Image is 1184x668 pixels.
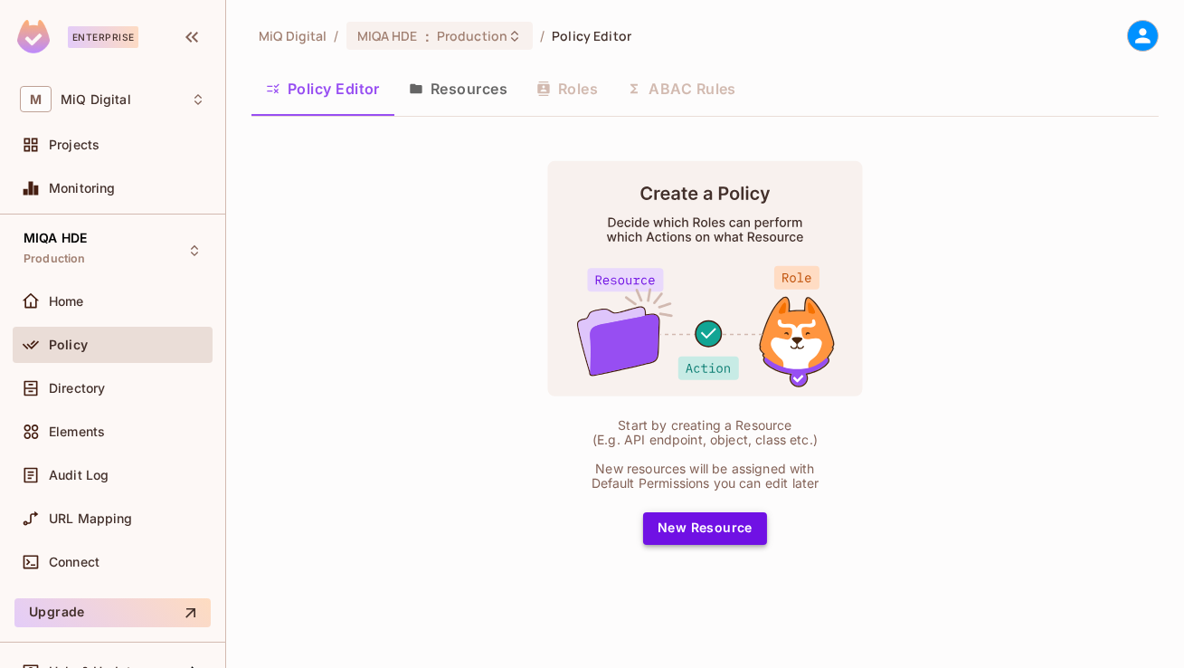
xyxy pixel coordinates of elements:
[49,511,133,526] span: URL Mapping
[437,27,507,44] span: Production
[49,294,84,309] span: Home
[68,26,138,48] div: Enterprise
[20,86,52,112] span: M
[49,425,105,439] span: Elements
[49,555,99,569] span: Connect
[334,27,338,44] li: /
[49,468,109,482] span: Audit Log
[583,462,828,491] div: New resources will be assigned with Default Permissions you can edit later
[251,66,394,111] button: Policy Editor
[357,27,418,44] span: MIQA HDE
[424,29,431,43] span: :
[49,338,88,352] span: Policy
[61,92,131,107] span: Workspace: MiQ Digital
[49,181,116,196] span: Monitoring
[24,231,87,245] span: MIQA HDE
[540,27,545,44] li: /
[17,20,50,53] img: SReyMgAAAABJRU5ErkJggg==
[24,252,86,266] span: Production
[643,512,767,545] button: New Resource
[49,381,105,396] span: Directory
[259,27,327,44] span: the active workspace
[583,418,828,447] div: Start by creating a Resource (E.g. API endpoint, object, class etc.)
[49,138,99,152] span: Projects
[14,598,211,627] button: Upgrade
[394,66,522,111] button: Resources
[552,27,631,44] span: Policy Editor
